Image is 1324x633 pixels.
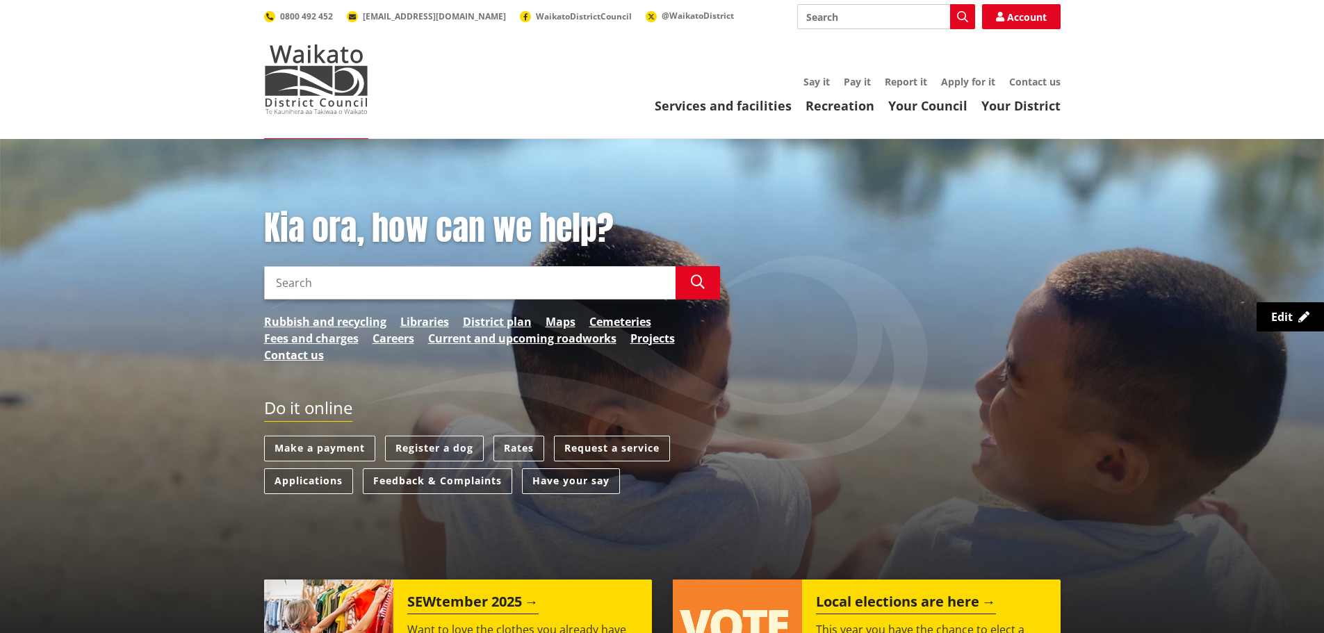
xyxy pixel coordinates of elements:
a: Recreation [806,97,874,114]
a: Have your say [522,468,620,494]
img: Waikato District Council - Te Kaunihera aa Takiwaa o Waikato [264,44,368,114]
a: Services and facilities [655,97,792,114]
a: Request a service [554,436,670,461]
span: WaikatoDistrictCouncil [536,10,632,22]
a: Edit [1257,302,1324,331]
a: [EMAIL_ADDRESS][DOMAIN_NAME] [347,10,506,22]
a: Apply for it [941,75,995,88]
span: [EMAIL_ADDRESS][DOMAIN_NAME] [363,10,506,22]
h2: Local elections are here [816,593,996,614]
a: Applications [264,468,353,494]
a: 0800 492 452 [264,10,333,22]
input: Search input [797,4,975,29]
a: Rates [493,436,544,461]
a: Rubbish and recycling [264,313,386,330]
a: Maps [546,313,575,330]
h2: SEWtember 2025 [407,593,539,614]
a: Feedback & Complaints [363,468,512,494]
a: @WaikatoDistrict [646,10,734,22]
a: Report it [885,75,927,88]
a: WaikatoDistrictCouncil [520,10,632,22]
a: Say it [803,75,830,88]
span: Edit [1271,309,1293,324]
span: @WaikatoDistrict [662,10,734,22]
a: Careers [373,330,414,347]
a: Your District [981,97,1061,114]
a: Make a payment [264,436,375,461]
a: Projects [630,330,675,347]
a: Cemeteries [589,313,651,330]
a: Current and upcoming roadworks [428,330,616,347]
a: Contact us [1009,75,1061,88]
h1: Kia ora, how can we help? [264,208,720,249]
a: District plan [463,313,532,330]
a: Libraries [400,313,449,330]
input: Search input [264,266,676,299]
a: Pay it [844,75,871,88]
a: Your Council [888,97,967,114]
span: 0800 492 452 [280,10,333,22]
a: Account [982,4,1061,29]
a: Fees and charges [264,330,359,347]
h2: Do it online [264,398,352,422]
a: Contact us [264,347,324,363]
a: Register a dog [385,436,484,461]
